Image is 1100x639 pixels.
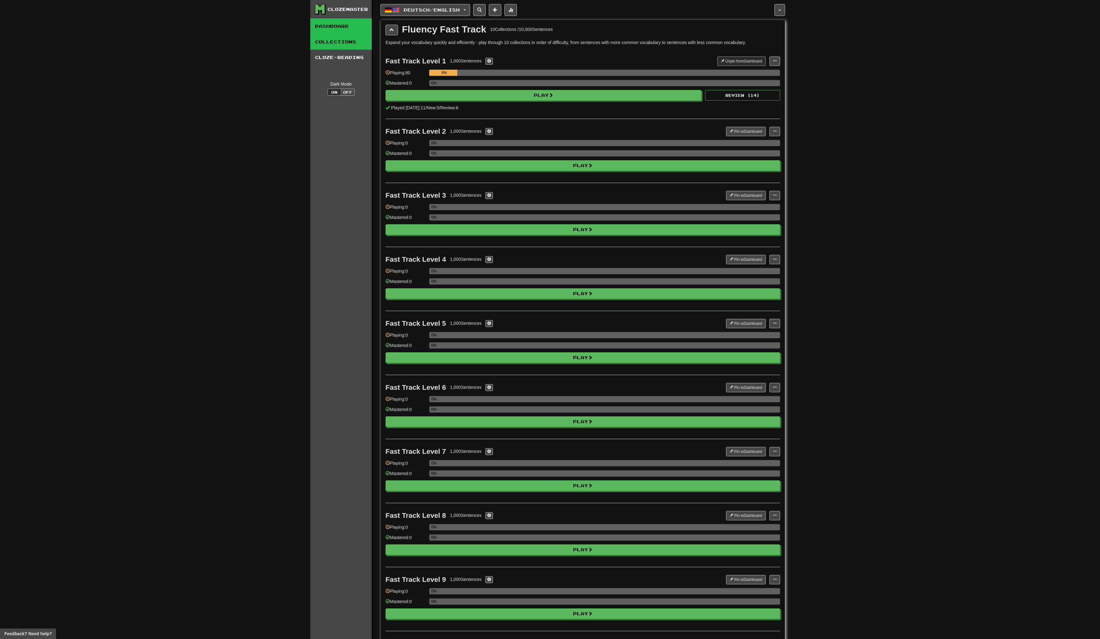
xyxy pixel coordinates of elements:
[4,631,52,637] span: Open feedback widget
[385,70,426,80] div: Playing: 80
[385,534,426,545] div: Mastered: 0
[489,4,501,16] button: Add sentence to collection
[385,214,426,225] div: Mastered: 0
[705,90,780,101] button: Review (14)
[385,512,446,519] div: Fast Track Level 8
[381,4,470,16] button: Deutsch/English
[385,150,426,161] div: Mastered: 0
[385,416,780,427] button: Play
[385,470,426,481] div: Mastered: 0
[385,576,446,583] div: Fast Track Level 9
[473,4,486,16] button: Search sentences
[341,89,355,96] button: Off
[427,105,439,110] span: New: 5
[391,105,425,110] span: Played [DATE]: 11
[726,319,766,328] button: Pin toDashboard
[450,128,481,134] div: 1,000 Sentences
[327,6,368,12] div: Clozemaster
[385,160,780,171] button: Play
[726,191,766,200] button: Pin toDashboard
[327,89,341,96] button: On
[385,384,446,391] div: Fast Track Level 6
[450,512,481,518] div: 1,000 Sentences
[385,396,426,406] div: Playing: 0
[402,25,486,34] div: Fluency Fast Track
[726,511,766,520] button: Pin toDashboard
[310,50,372,65] a: Cloze-Reading
[726,575,766,584] button: Pin toDashboard
[450,448,481,454] div: 1,000 Sentences
[726,447,766,456] button: Pin toDashboard
[385,140,426,150] div: Playing: 0
[385,90,701,101] button: Play
[504,4,517,16] button: More stats
[385,288,780,299] button: Play
[385,342,426,353] div: Mastered: 0
[726,255,766,264] button: Pin toDashboard
[385,268,426,278] div: Playing: 0
[440,105,459,110] span: Review: 6
[450,576,481,582] div: 1,000 Sentences
[385,204,426,214] div: Playing: 0
[385,224,780,235] button: Play
[385,598,426,609] div: Mastered: 0
[385,255,446,263] div: Fast Track Level 4
[310,34,372,50] a: Collections
[450,384,481,390] div: 1,000 Sentences
[439,105,440,110] span: /
[385,127,446,135] div: Fast Track Level 2
[315,81,367,87] div: Dark Mode
[385,80,426,90] div: Mastered: 0
[717,57,766,66] button: Unpin fromDashboard
[385,608,780,619] button: Play
[385,460,426,470] div: Playing: 0
[385,278,426,289] div: Mastered: 0
[385,588,426,598] div: Playing: 0
[385,332,426,342] div: Playing: 0
[385,544,780,555] button: Play
[450,256,481,262] div: 1,000 Sentences
[385,406,426,417] div: Mastered: 0
[450,320,481,326] div: 1,000 Sentences
[385,319,446,327] div: Fast Track Level 5
[385,191,446,199] div: Fast Track Level 3
[404,7,460,12] span: Deutsch / English
[726,383,766,392] button: Pin toDashboard
[385,480,780,491] button: Play
[385,39,780,46] p: Expand your vocabulary quickly and efficiently - play through 10 collections in order of difficul...
[385,524,426,534] div: Playing: 0
[385,57,446,65] div: Fast Track Level 1
[431,70,457,76] div: 8%
[450,192,481,198] div: 1,000 Sentences
[385,448,446,455] div: Fast Track Level 7
[310,18,372,34] a: Dashboard
[450,58,481,64] div: 1,000 Sentences
[425,105,427,110] span: /
[490,26,553,32] div: 10 Collections / 10,000 Sentences
[726,127,766,136] button: Pin toDashboard
[385,352,780,363] button: Play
